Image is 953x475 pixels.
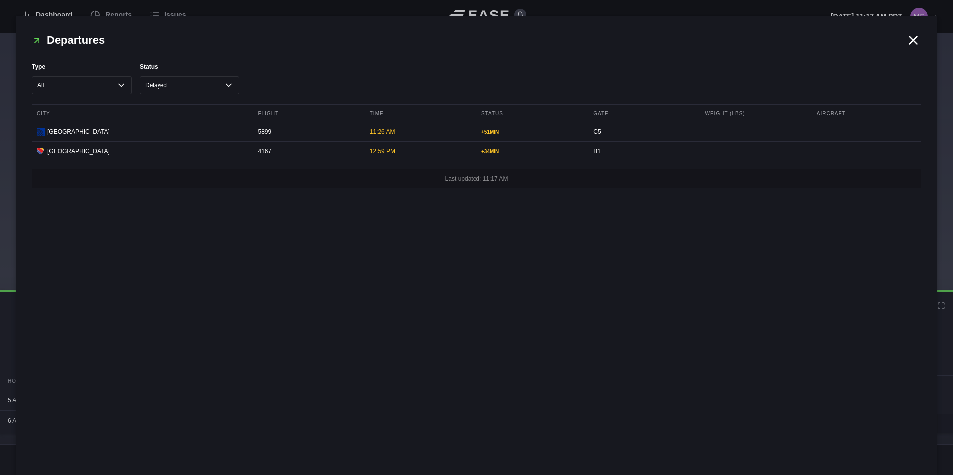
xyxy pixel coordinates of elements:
[476,105,586,122] div: Status
[481,148,581,155] div: + 34 MIN
[32,169,921,188] div: Last updated: 11:17 AM
[47,127,110,136] span: [GEOGRAPHIC_DATA]
[253,122,362,141] div: 5899
[32,32,905,48] h2: Departures
[32,62,132,71] label: Type
[370,128,395,135] span: 11:26 AM
[253,142,362,161] div: 4167
[32,105,251,122] div: City
[365,105,474,122] div: Time
[593,128,601,135] span: C5
[481,128,581,136] div: + 51 MIN
[812,105,921,122] div: Aircraft
[588,105,697,122] div: Gate
[47,147,110,156] span: [GEOGRAPHIC_DATA]
[593,148,601,155] span: B1
[140,62,239,71] label: Status
[253,105,362,122] div: Flight
[370,148,395,155] span: 12:59 PM
[700,105,809,122] div: Weight (lbs)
